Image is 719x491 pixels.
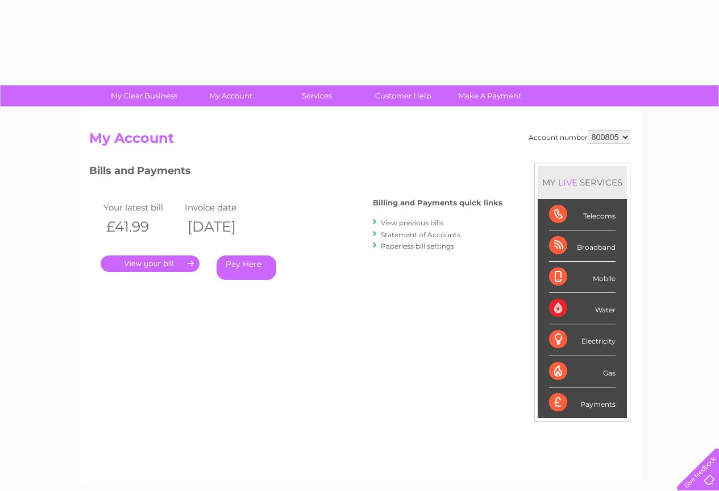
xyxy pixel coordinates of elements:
h4: Billing and Payments quick links [373,199,502,207]
div: MY SERVICES [538,166,627,199]
td: Your latest bill [101,200,182,215]
div: Mobile [549,262,616,293]
div: Gas [549,356,616,387]
a: Services [270,85,364,106]
a: Pay Here [217,255,276,280]
div: Telecoms [549,199,616,230]
a: Make A Payment [443,85,537,106]
th: £41.99 [101,215,182,238]
div: Account number [529,130,630,144]
div: Payments [549,387,616,418]
a: My Account [184,85,277,106]
a: . [101,255,200,272]
a: My Clear Business [97,85,191,106]
div: Electricity [549,324,616,356]
td: Invoice date [182,200,264,215]
a: Paperless bill settings [381,242,454,250]
div: Water [549,293,616,324]
h3: Bills and Payments [89,163,502,183]
div: LIVE [556,177,580,188]
a: Customer Help [356,85,450,106]
th: [DATE] [182,215,264,238]
h2: My Account [89,130,630,152]
a: View previous bills [381,218,443,227]
a: Statement of Accounts [381,230,460,239]
div: Broadband [549,230,616,262]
